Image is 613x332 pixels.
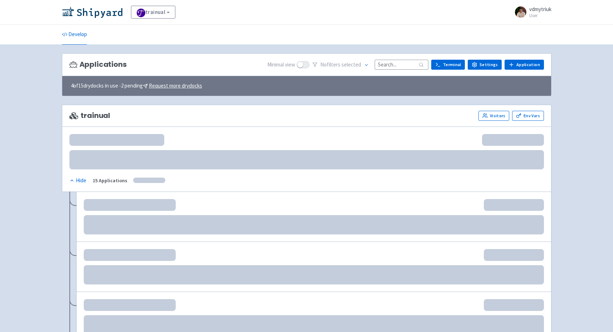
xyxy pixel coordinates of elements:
span: selected [341,61,361,68]
button: Hide [69,177,87,185]
span: trainual [69,112,111,120]
span: vdmytriuk [529,6,551,13]
div: 15 Applications [93,177,127,185]
a: Develop [62,25,87,45]
input: Search... [375,60,428,69]
a: trainual [131,6,176,19]
a: Terminal [431,60,465,70]
div: Hide [69,177,86,185]
a: Visitors [478,111,509,121]
a: Env Vars [512,111,544,121]
u: Request more drydocks [149,82,202,89]
h3: Applications [69,60,127,69]
a: Application [505,60,544,70]
a: Settings [468,60,502,70]
span: Minimal view [267,61,295,69]
span: No filter s [320,61,361,69]
span: 4 of 15 drydocks in use - 2 pending [71,82,202,90]
small: User [529,13,551,18]
a: vdmytriuk User [511,6,551,18]
img: Shipyard logo [62,6,122,18]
